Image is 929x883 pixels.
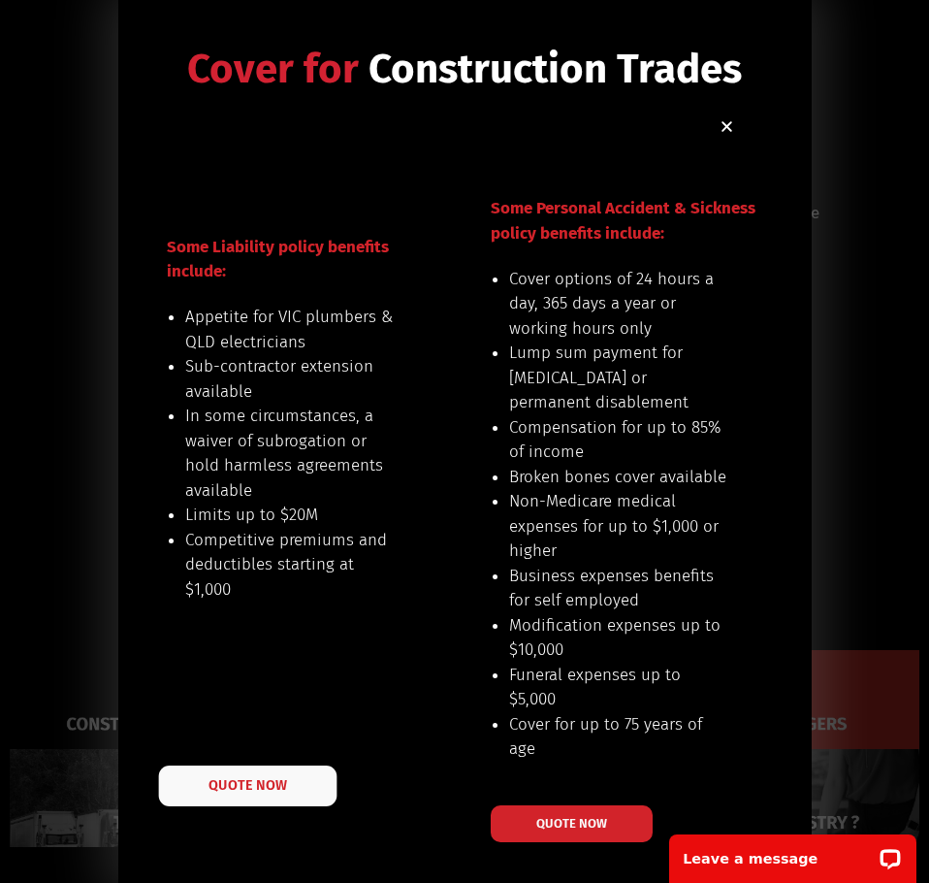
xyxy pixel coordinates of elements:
[185,404,404,503] li: In some circumstances, a waiver of subrogation or hold harmless agreements available
[720,119,734,134] a: Close
[509,663,728,712] li: Funeral expenses up to $5,000
[509,712,728,762] li: Cover for up to 75 years of age
[509,489,728,564] li: Non-Medicare medical expenses for up to $1,000 or higher
[185,503,404,528] li: Limits up to $20M
[185,305,404,354] li: Appetite for VIC plumbers & QLD electricians
[167,237,389,282] span: Some Liability policy benefits include:
[509,465,728,490] li: Broken bones cover available
[509,415,728,465] li: Compensation for up to 85% of income
[491,198,755,244] span: Some Personal Accident & Sickness policy benefits include:
[509,564,728,613] li: Business expenses benefits for self employed
[185,528,404,603] li: Competitive premiums and deductibles starting at $1,000
[509,267,728,342] li: Cover options of 24 hours a day, 365 days a year or working hours only
[491,805,653,842] a: QUOTE NOW
[657,822,929,883] iframe: LiveChat chat widget
[368,45,742,93] span: Construction Trades
[208,778,286,792] span: QUOTE NOW
[158,766,336,806] a: QUOTE NOW
[187,45,359,93] span: Cover for
[509,341,728,415] li: Lump sum payment for [MEDICAL_DATA] or permanent disablement
[536,817,607,830] span: QUOTE NOW
[185,354,404,404] li: Sub-contractor extension available
[509,613,728,663] li: Modification expenses up to $10,000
